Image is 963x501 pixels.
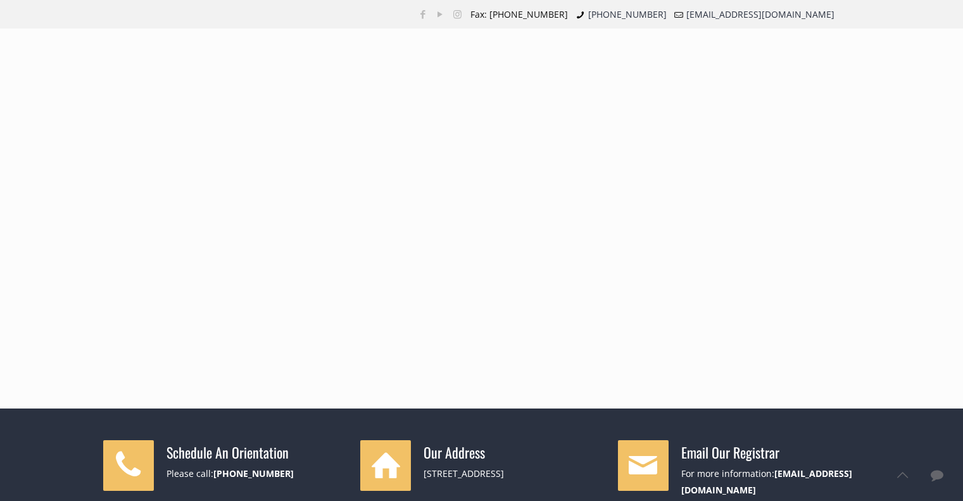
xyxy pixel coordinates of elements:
a: [PHONE_NUMBER] [213,467,294,479]
div: Please call: [167,466,346,482]
h4: Schedule An Orientation [167,443,346,461]
div: [STREET_ADDRESS] [424,466,603,482]
a: [EMAIL_ADDRESS][DOMAIN_NAME] [686,8,834,20]
a: YouTube icon [434,8,447,20]
a: [PHONE_NUMBER] [588,8,667,20]
i: phone [574,8,587,20]
a: Instagram icon [451,8,464,20]
a: Facebook icon [417,8,430,20]
h4: Email Our Registrar [681,443,860,461]
div: For more information: [681,466,860,498]
a: Back to top icon [889,462,916,488]
i: mail [673,8,686,20]
h4: Our Address [424,443,603,461]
